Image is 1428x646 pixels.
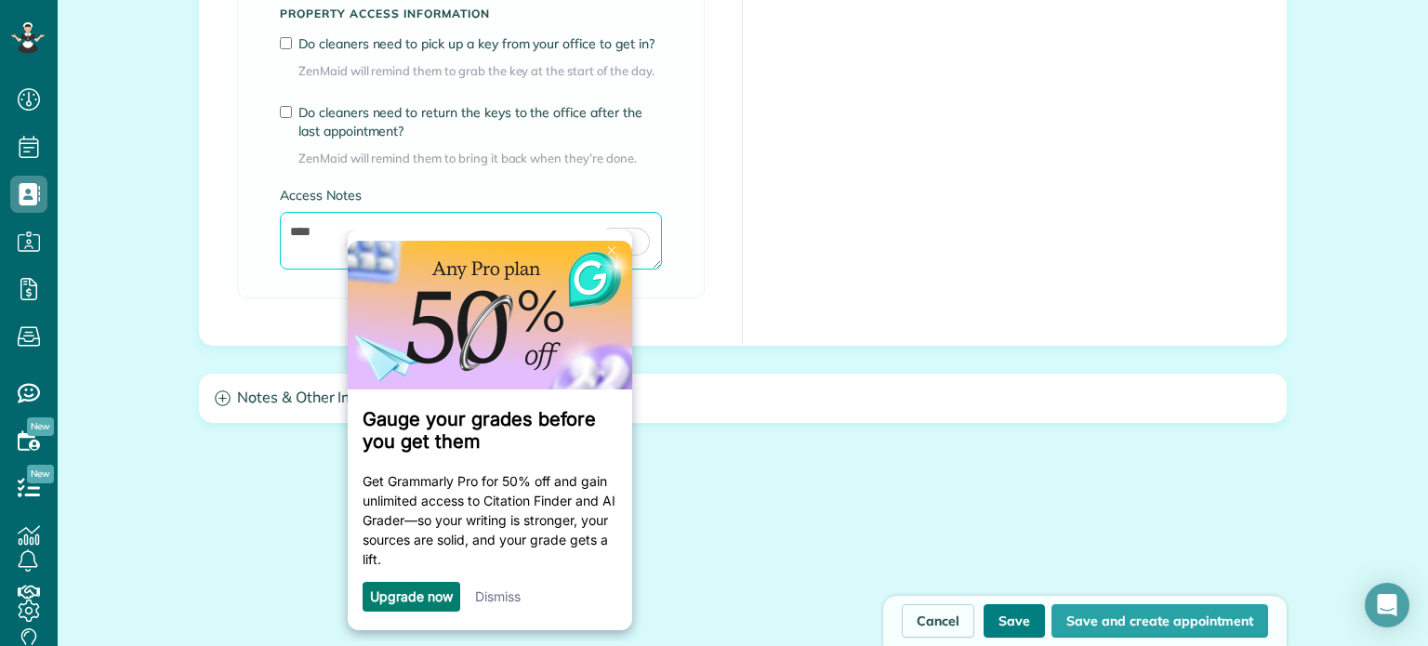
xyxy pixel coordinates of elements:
a: Notes & Other Information [200,375,1286,422]
span: New [27,417,54,436]
span: ZenMaid will remind them to grab the key at the start of the day. [298,62,662,80]
input: Do cleaners need to return the keys to the office after the last appointment? [280,106,292,118]
input: Do cleaners need to pick up a key from your office to get in? [280,37,292,49]
h3: Gauge your grades before you get them [25,178,280,223]
label: Do cleaners need to pick up a key from your office to get in? [298,34,662,53]
label: Do cleaners need to return the keys to the office after the last appointment? [298,103,662,140]
span: ZenMaid will remind them to bring it back when they’re done. [298,150,662,167]
p: Get Grammarly Pro for 50% off and gain unlimited access to Citation Finder and AI Grader—so your ... [25,242,280,339]
textarea: To enrich screen reader interactions, please activate Accessibility in Grammarly extension settings [280,212,662,270]
div: Open Intercom Messenger [1365,583,1409,627]
a: Upgrade now [33,359,115,375]
a: Cancel [902,604,974,638]
label: Access Notes [280,186,662,204]
img: b691f0dbac2949fda2ab1b53a00960fb-306x160.png [10,11,295,160]
button: Save and create appointment [1051,604,1268,638]
a: Dismiss [138,359,183,375]
button: Save [984,604,1045,638]
img: close_x_white.png [271,17,278,25]
span: New [27,465,54,483]
h5: Property access information [280,7,662,20]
